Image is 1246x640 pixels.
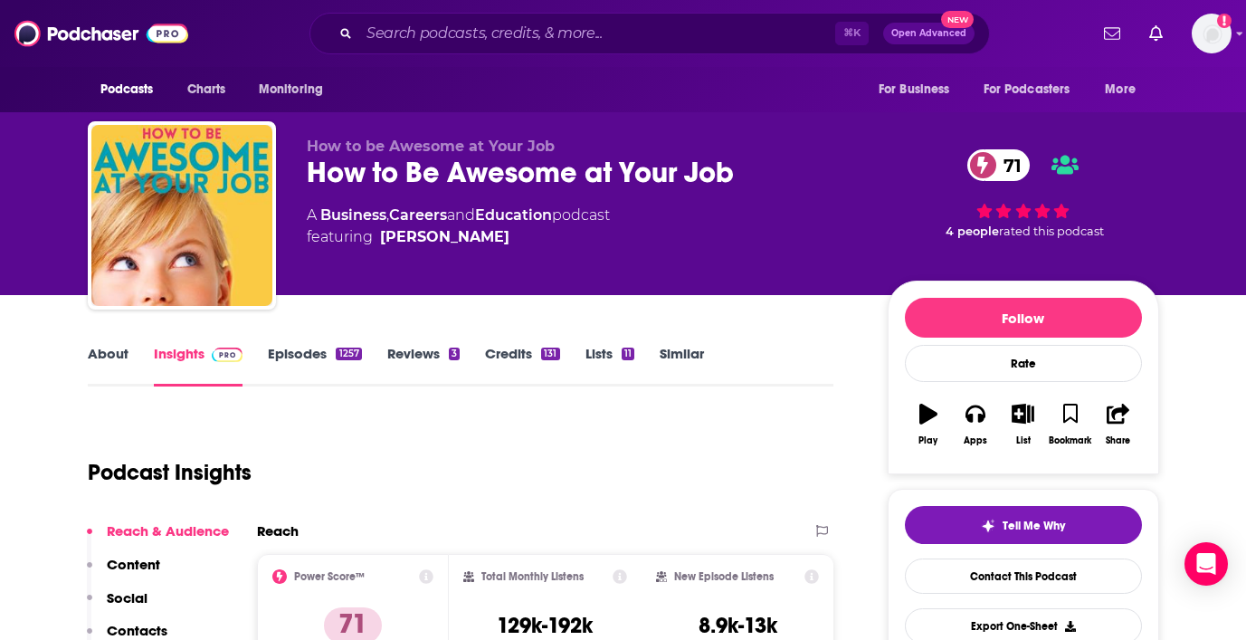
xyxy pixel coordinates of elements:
[905,506,1142,544] button: tell me why sparkleTell Me Why
[380,226,509,248] a: Pete Mockaitis
[1184,542,1228,586] div: Open Intercom Messenger
[259,77,323,102] span: Monitoring
[891,29,966,38] span: Open Advanced
[541,348,559,360] div: 131
[1047,392,1094,457] button: Bookmark
[257,522,299,540] h2: Reach
[246,72,347,107] button: open menu
[1192,14,1232,53] img: User Profile
[905,559,1142,594] a: Contact This Podcast
[359,19,835,48] input: Search podcasts, credits, & more...
[883,23,975,44] button: Open AdvancedNew
[1106,435,1130,446] div: Share
[88,345,128,387] a: About
[585,345,634,387] a: Lists11
[87,556,160,589] button: Content
[964,435,987,446] div: Apps
[481,570,584,583] h2: Total Monthly Listens
[294,570,365,583] h2: Power Score™
[866,72,973,107] button: open menu
[999,224,1104,238] span: rated this podcast
[1192,14,1232,53] span: Logged in as addi44
[497,612,593,639] h3: 129k-192k
[485,345,559,387] a: Credits131
[972,72,1097,107] button: open menu
[268,345,361,387] a: Episodes1257
[107,522,229,540] p: Reach & Audience
[952,392,999,457] button: Apps
[905,298,1142,338] button: Follow
[918,435,937,446] div: Play
[905,345,1142,382] div: Rate
[100,77,154,102] span: Podcasts
[91,125,272,306] img: How to Be Awesome at Your Job
[320,206,386,224] a: Business
[336,348,361,360] div: 1257
[309,13,990,54] div: Search podcasts, credits, & more...
[154,345,243,387] a: InsightsPodchaser Pro
[660,345,704,387] a: Similar
[307,138,555,155] span: How to be Awesome at Your Job
[1142,18,1170,49] a: Show notifications dropdown
[1094,392,1141,457] button: Share
[187,77,226,102] span: Charts
[984,77,1070,102] span: For Podcasters
[88,72,177,107] button: open menu
[1003,519,1065,533] span: Tell Me Why
[1217,14,1232,28] svg: Add a profile image
[475,206,552,224] a: Education
[387,345,460,387] a: Reviews3
[107,556,160,573] p: Content
[107,589,147,607] p: Social
[967,149,1031,181] a: 71
[699,612,777,639] h3: 8.9k-13k
[88,459,252,486] h1: Podcast Insights
[389,206,447,224] a: Careers
[386,206,389,224] span: ,
[835,22,869,45] span: ⌘ K
[107,622,167,639] p: Contacts
[176,72,237,107] a: Charts
[1049,435,1091,446] div: Bookmark
[622,348,634,360] div: 11
[981,519,995,533] img: tell me why sparkle
[449,348,460,360] div: 3
[879,77,950,102] span: For Business
[1192,14,1232,53] button: Show profile menu
[946,224,999,238] span: 4 people
[307,226,610,248] span: featuring
[1105,77,1136,102] span: More
[905,392,952,457] button: Play
[307,205,610,248] div: A podcast
[14,16,188,51] img: Podchaser - Follow, Share and Rate Podcasts
[447,206,475,224] span: and
[674,570,774,583] h2: New Episode Listens
[1092,72,1158,107] button: open menu
[941,11,974,28] span: New
[1097,18,1127,49] a: Show notifications dropdown
[87,522,229,556] button: Reach & Audience
[999,392,1046,457] button: List
[212,348,243,362] img: Podchaser Pro
[888,138,1159,250] div: 71 4 peoplerated this podcast
[985,149,1031,181] span: 71
[87,589,147,623] button: Social
[1016,435,1031,446] div: List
